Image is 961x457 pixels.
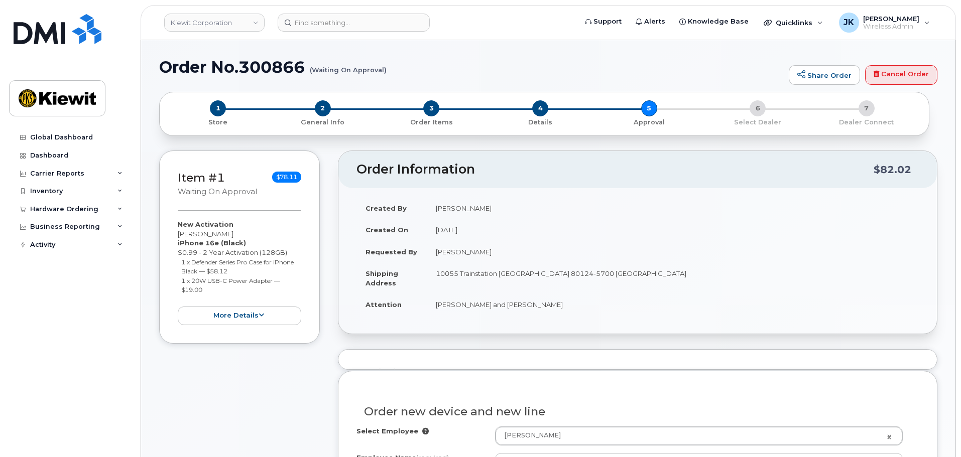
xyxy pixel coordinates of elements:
[498,431,561,440] span: [PERSON_NAME]
[178,171,225,185] a: Item #1
[366,248,417,256] strong: Requested By
[789,65,860,85] a: Share Order
[364,405,911,418] h3: Order new device and new line
[496,427,902,445] a: [PERSON_NAME]
[159,58,784,76] h1: Order No.300866
[427,219,919,241] td: [DATE]
[874,160,911,179] div: $82.02
[356,163,874,177] h2: Order Information
[168,116,269,127] a: 1 Store
[356,426,418,436] label: Select Employee
[178,220,233,228] strong: New Activation
[273,118,374,127] p: General Info
[366,226,408,234] strong: Created On
[865,65,937,85] a: Cancel Order
[422,428,429,434] i: Selection will overwrite employee Name, Number, City and Business Units inputs
[178,220,301,325] div: [PERSON_NAME] $0.99 - 2 Year Activation (128GB)
[178,239,246,247] strong: iPhone 16e (Black)
[427,197,919,219] td: [PERSON_NAME]
[486,116,595,127] a: 4 Details
[181,258,294,275] small: 1 x Defender Series Pro Case for iPhone Black — $58.12
[381,118,482,127] p: Order Items
[315,100,331,116] span: 2
[364,367,911,380] h3: Existing User
[269,116,378,127] a: 2 General Info
[377,116,486,127] a: 3 Order Items
[272,172,301,183] span: $78.11
[423,100,439,116] span: 3
[178,307,301,325] button: more details
[172,118,265,127] p: Store
[181,277,280,294] small: 1 x 20W USB-C Power Adapter — $19.00
[532,100,548,116] span: 4
[490,118,591,127] p: Details
[366,204,407,212] strong: Created By
[178,187,257,196] small: Waiting On Approval
[427,293,919,316] td: [PERSON_NAME] and [PERSON_NAME]
[427,262,919,293] td: 10055 Trainstation [GEOGRAPHIC_DATA] 80124-5700 [GEOGRAPHIC_DATA]
[366,269,398,287] strong: Shipping Address
[366,300,402,309] strong: Attention
[310,58,387,74] small: (Waiting On Approval)
[210,100,226,116] span: 1
[427,241,919,263] td: [PERSON_NAME]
